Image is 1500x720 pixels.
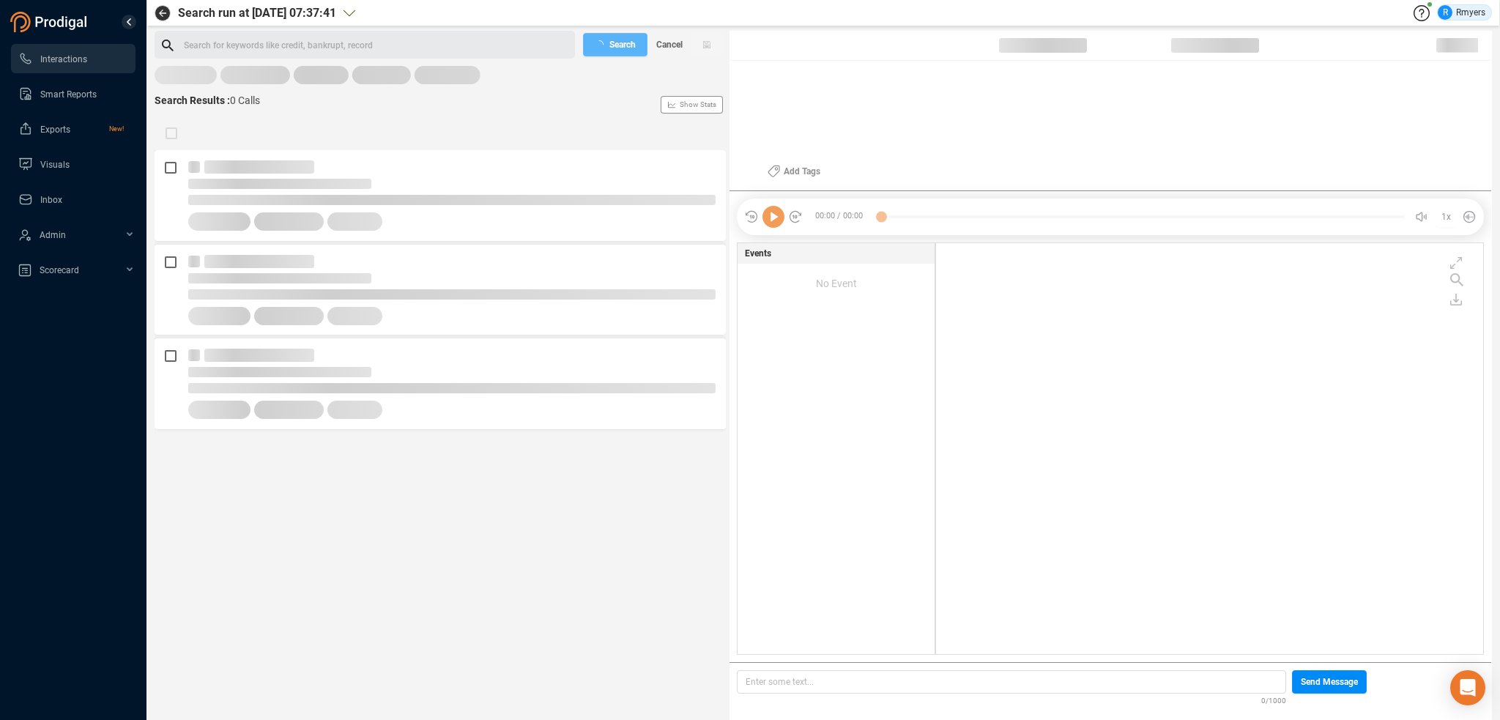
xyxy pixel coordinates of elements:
[11,185,135,214] li: Inbox
[18,185,124,214] a: Inbox
[11,79,135,108] li: Smart Reports
[1443,5,1448,20] span: R
[759,160,829,183] button: Add Tags
[18,114,124,144] a: ExportsNew!
[11,114,135,144] li: Exports
[40,160,70,170] span: Visuals
[647,33,691,56] button: Cancel
[40,89,97,100] span: Smart Reports
[680,17,716,193] span: Show Stats
[1441,205,1451,229] span: 1x
[943,247,1483,653] div: grid
[784,160,820,183] span: Add Tags
[10,12,91,32] img: prodigal-logo
[40,54,87,64] span: Interactions
[109,114,124,144] span: New!
[1301,670,1358,694] span: Send Message
[40,195,62,205] span: Inbox
[18,44,124,73] a: Interactions
[1261,694,1286,706] span: 0/1000
[745,247,771,260] span: Events
[738,264,935,303] div: No Event
[18,79,124,108] a: Smart Reports
[178,4,336,22] span: Search run at [DATE] 07:37:41
[1438,5,1485,20] div: Rmyers
[1292,670,1367,694] button: Send Message
[656,33,683,56] span: Cancel
[40,230,66,240] span: Admin
[18,149,124,179] a: Visuals
[230,94,260,106] span: 0 Calls
[11,44,135,73] li: Interactions
[11,149,135,179] li: Visuals
[40,265,79,275] span: Scorecard
[1450,670,1485,705] div: Open Intercom Messenger
[1436,207,1456,227] button: 1x
[661,96,723,114] button: Show Stats
[155,94,230,106] span: Search Results :
[803,206,881,228] span: 00:00 / 00:00
[40,125,70,135] span: Exports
